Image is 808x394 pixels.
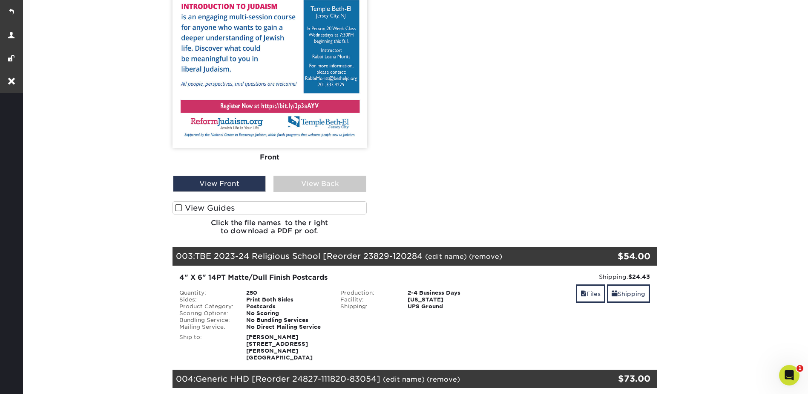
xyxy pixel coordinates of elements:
[173,219,367,242] h6: Click the file names to the right to download a PDF proof.
[581,290,587,297] span: files
[576,250,651,263] div: $54.00
[173,247,576,266] div: 003:
[502,272,650,281] div: Shipping:
[383,375,425,383] a: (edit name)
[173,370,576,388] div: 004:
[240,324,334,330] div: No Direct Mailing Service
[173,148,367,167] div: Front
[2,368,72,391] iframe: Google Customer Reviews
[240,303,334,310] div: Postcards
[240,310,334,317] div: No Scoring
[607,284,650,303] a: Shipping
[427,375,460,383] a: (remove)
[173,201,367,214] label: View Guides
[195,251,423,261] span: TBE 2023-24 Religious School [Reorder 23829-120284
[240,290,334,296] div: 250
[401,303,495,310] div: UPS Ground
[196,374,380,383] span: Generic HHD [Reorder 24827-111820-83054]
[273,176,366,192] div: View Back
[173,317,240,324] div: Bundling Service:
[401,296,495,303] div: [US_STATE]
[173,176,266,192] div: View Front
[240,317,334,324] div: No Bundling Services
[796,365,803,372] span: 1
[173,303,240,310] div: Product Category:
[425,252,467,261] a: (edit name)
[334,290,401,296] div: Production:
[779,365,799,385] iframe: Intercom live chat
[334,296,401,303] div: Facility:
[173,296,240,303] div: Sides:
[173,324,240,330] div: Mailing Service:
[240,296,334,303] div: Print Both Sides
[628,273,650,280] strong: $24.43
[612,290,618,297] span: shipping
[173,290,240,296] div: Quantity:
[576,372,651,385] div: $73.00
[179,272,489,283] div: 4" X 6" 14PT Matte/Dull Finish Postcards
[173,310,240,317] div: Scoring Options:
[469,252,502,261] a: (remove)
[246,334,313,361] strong: [PERSON_NAME] [STREET_ADDRESS][PERSON_NAME] [GEOGRAPHIC_DATA]
[401,290,495,296] div: 2-4 Business Days
[576,284,605,303] a: Files
[173,334,240,361] div: Ship to:
[334,303,401,310] div: Shipping:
